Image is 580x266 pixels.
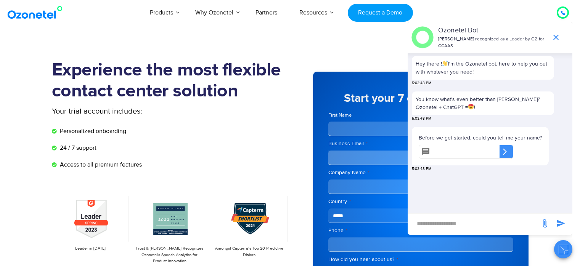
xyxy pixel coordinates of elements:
label: Country [328,198,513,205]
a: Request a Demo [348,4,413,22]
p: Before we get started, could you tell me your name? [419,134,542,142]
h5: Start your 7 day free trial now [328,93,513,104]
span: Personalized onboarding [58,127,126,136]
img: 😍 [468,104,474,109]
label: Phone [328,227,513,234]
button: Close chat [554,240,572,258]
img: 👋 [442,61,448,66]
span: 5:03:48 PM [412,166,431,172]
span: Access to all premium features [58,160,142,169]
p: You know what's even better than [PERSON_NAME]? Ozonetel + ChatGPT = ! [416,95,550,111]
p: Amongst Capterra’s Top 20 Predictive Dialers [214,245,284,258]
div: new-msg-input [411,217,537,231]
span: 24 / 7 support [58,143,96,152]
p: Hey there ! I'm the Ozonetel bot, here to help you out with whatever you need! [416,60,550,76]
img: header [411,26,434,48]
p: Frost & [PERSON_NAME] Recognizes Ozonetel's Speech Analytics for Product Innovation [135,245,204,264]
label: Business Email [328,140,513,147]
span: send message [537,216,553,231]
span: 5:03:48 PM [412,80,431,86]
p: Your trial account includes: [52,106,233,117]
span: 5:03:48 PM [412,116,431,122]
p: Leader in [DATE] [56,245,125,252]
p: [PERSON_NAME] recognized as a Leader by G2 for CCAAS [438,36,548,50]
p: Ozonetel Bot [438,26,548,36]
label: First Name [328,112,419,119]
label: How did you hear about us? [328,256,513,263]
h1: Experience the most flexible contact center solution [52,60,290,102]
span: end chat or minimize [548,30,564,45]
label: Company Name [328,169,513,176]
span: send message [553,216,569,231]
